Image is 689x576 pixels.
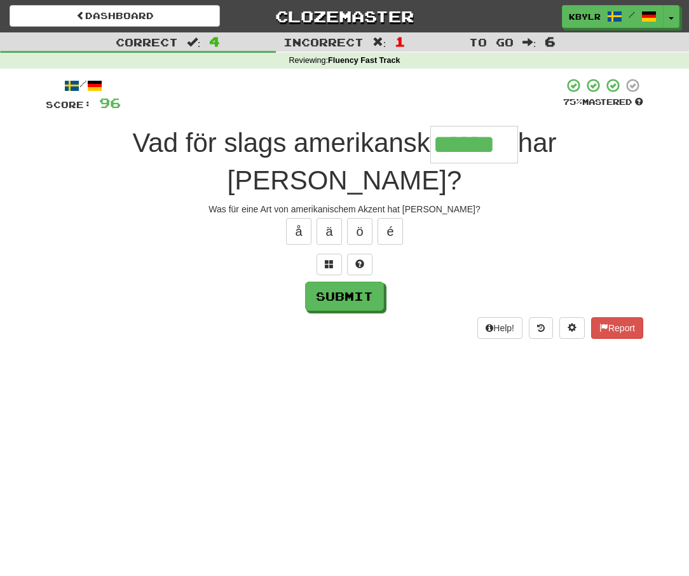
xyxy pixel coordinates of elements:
[10,5,220,27] a: Dashboard
[46,78,121,93] div: /
[395,34,406,49] span: 1
[187,37,201,48] span: :
[99,95,121,111] span: 96
[116,36,178,48] span: Correct
[132,128,430,158] span: Vad för slags amerikansk
[569,11,601,22] span: kbylr
[477,317,522,339] button: Help!
[563,97,582,107] span: 75 %
[286,218,311,245] button: å
[317,254,342,275] button: Switch sentence to multiple choice alt+p
[46,203,643,216] div: Was für eine Art von amerikanischem Akzent hat [PERSON_NAME]?
[629,10,635,19] span: /
[283,36,364,48] span: Incorrect
[305,282,384,311] button: Submit
[372,37,386,48] span: :
[562,5,664,28] a: kbylr /
[239,5,449,27] a: Clozemaster
[591,317,643,339] button: Report
[529,317,553,339] button: Round history (alt+y)
[317,218,342,245] button: ä
[347,218,372,245] button: ö
[328,56,400,65] strong: Fluency Fast Track
[522,37,536,48] span: :
[563,97,643,108] div: Mastered
[347,254,372,275] button: Single letter hint - you only get 1 per sentence and score half the points! alt+h
[209,34,220,49] span: 4
[545,34,556,49] span: 6
[469,36,514,48] span: To go
[378,218,403,245] button: é
[46,99,92,110] span: Score:
[228,128,557,195] span: har [PERSON_NAME]?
